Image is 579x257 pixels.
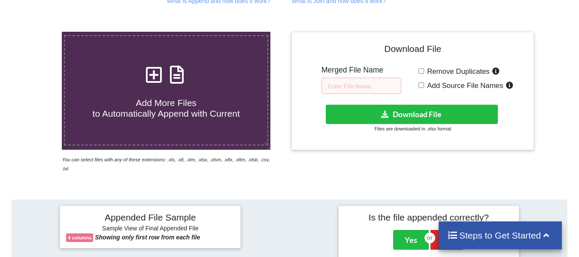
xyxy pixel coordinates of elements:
[424,67,490,76] span: Remove Duplicates
[321,66,401,75] h5: Merged File Name
[326,105,498,124] button: Download File
[393,230,429,250] button: Yes
[447,230,553,241] h4: Steps to Get Started
[66,225,234,233] h6: Sample View of Final Appended File
[298,38,527,63] h4: Download File
[321,78,401,94] input: Enter File Name
[68,235,91,240] b: 4 columns
[62,157,270,171] i: You can select files with any of these extensions: .xls, .xlt, .xlm, .xlsx, .xlsm, .xltx, .xltm, ...
[95,234,200,241] b: Showing only first row from each file
[93,98,240,118] span: Add More Files to Automatically Append with Current
[375,126,451,131] small: Files are downloaded in .xlsx format
[66,212,234,224] h4: Appended File Sample
[424,82,503,90] span: Add Source File Names
[345,212,513,223] h4: Is the file appended correctly?
[430,230,464,250] button: No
